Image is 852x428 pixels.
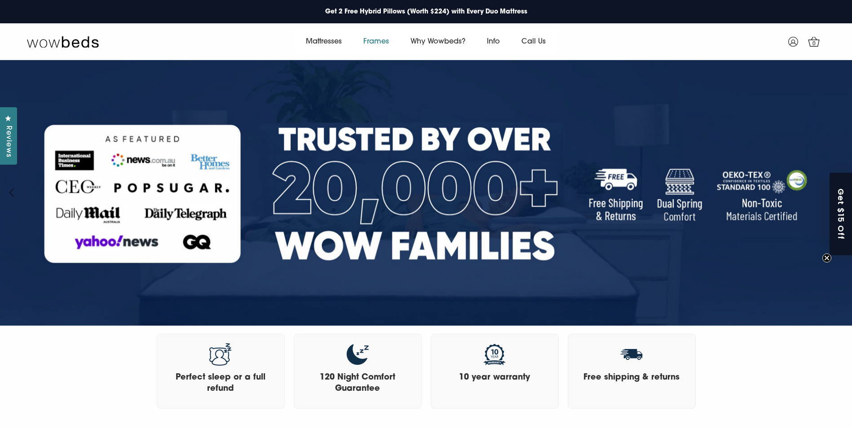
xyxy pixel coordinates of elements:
[440,372,549,384] h3: 10 year warranty
[810,39,819,48] span: 0
[822,253,831,262] button: Close teaser
[830,173,852,255] div: Get $15 OffClose teaser
[577,372,686,384] h3: Free shipping & returns
[483,343,506,366] img: 10 year warranty
[353,29,400,54] a: Frames
[511,29,556,54] a: Call Us
[836,188,847,240] span: Get $15 Off
[803,31,825,53] a: 0
[295,29,353,54] a: Mattresses
[321,3,532,21] a: Get 2 Free Hybrid Pillows (Worth $224) with Every Duo Mattress
[303,372,412,395] h3: 120 Night Comfort Guarantee
[27,35,99,48] img: Wow Beds Logo
[209,343,232,366] img: Perfect sleep or a full refund
[346,343,369,366] img: 120 Night Comfort Guarantee
[400,29,476,54] a: Why Wowbeds?
[2,126,14,157] span: Reviews
[476,29,511,54] a: Info
[166,372,275,395] h3: Perfect sleep or a full refund
[620,343,643,366] img: Free shipping & returns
